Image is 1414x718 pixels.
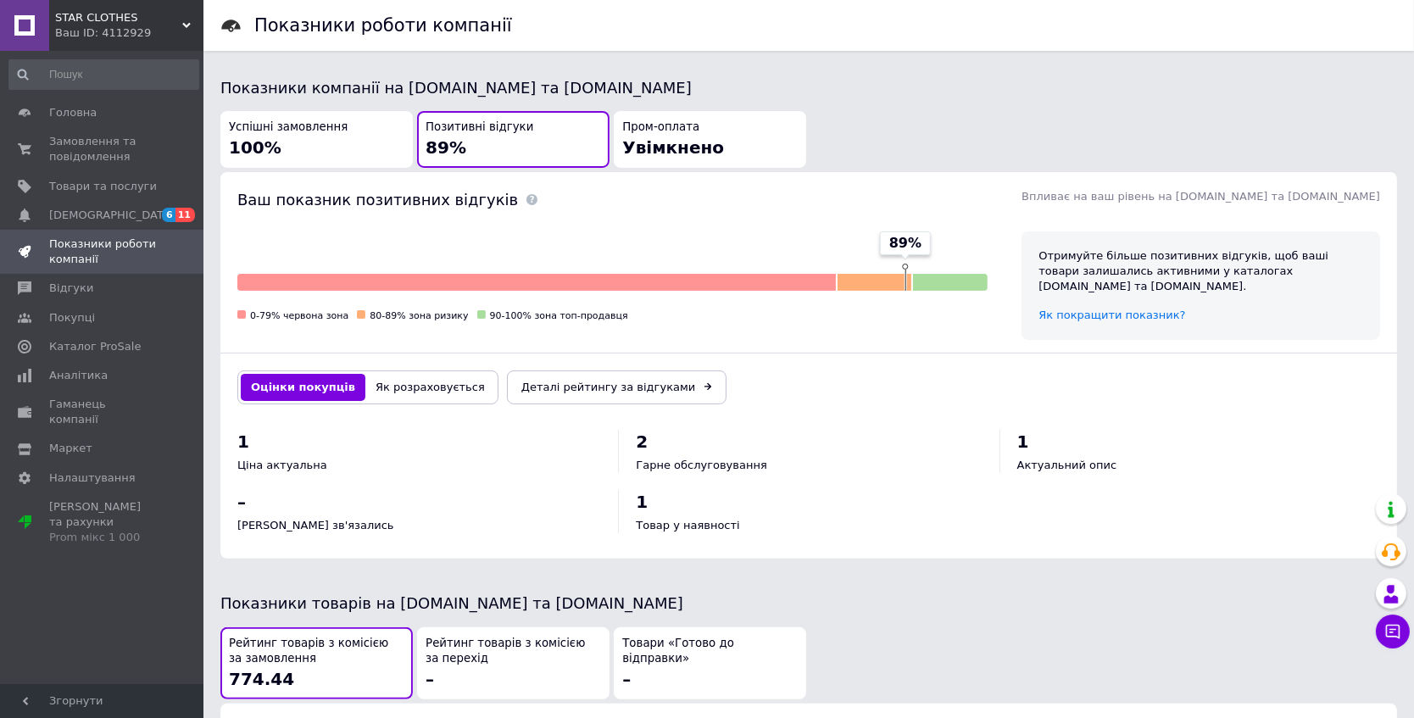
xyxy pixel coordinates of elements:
[1022,190,1380,203] span: Впливає на ваш рівень на [DOMAIN_NAME] та [DOMAIN_NAME]
[889,234,921,253] span: 89%
[49,499,157,546] span: [PERSON_NAME] та рахунки
[426,137,466,158] span: 89%
[49,470,136,486] span: Налаштування
[426,120,533,136] span: Позитивні відгуки
[237,492,246,512] span: –
[229,137,281,158] span: 100%
[636,519,739,532] span: Товар у наявності
[507,370,727,404] a: Деталі рейтингу за відгуками
[1038,248,1363,295] div: Отримуйте більше позитивних відгуків, щоб ваші товари залишались активними у каталогах [DOMAIN_NA...
[254,15,512,36] h1: Показники роботи компанії
[49,237,157,267] span: Показники роботи компанії
[237,191,518,209] span: Ваш показник позитивних відгуків
[55,10,182,25] span: STAR CLOTHES
[636,459,766,471] span: Гарне обслуговування
[49,339,141,354] span: Каталог ProSale
[365,374,495,401] button: Як розраховується
[237,431,249,452] span: 1
[49,208,175,223] span: [DEMOGRAPHIC_DATA]
[426,669,434,689] span: –
[370,310,468,321] span: 80-89% зона ризику
[237,519,394,532] span: [PERSON_NAME] зв'язались
[241,374,365,401] button: Оцінки покупців
[49,397,157,427] span: Гаманець компанії
[1038,309,1185,321] a: Як покращити показник?
[49,179,157,194] span: Товари та послуги
[426,636,601,667] span: Рейтинг товарів з комісією за перехід
[1017,459,1117,471] span: Актуальний опис
[162,208,175,222] span: 6
[220,111,413,168] button: Успішні замовлення100%
[220,627,413,699] button: Рейтинг товарів з комісією за замовлення774.44
[49,530,157,545] div: Prom мікс 1 000
[614,111,806,168] button: Пром-оплатаУвімкнено
[229,669,294,689] span: 774.44
[622,120,699,136] span: Пром-оплата
[220,79,692,97] span: Показники компанії на [DOMAIN_NAME] та [DOMAIN_NAME]
[1017,431,1029,452] span: 1
[49,105,97,120] span: Головна
[622,137,724,158] span: Увімкнено
[636,431,648,452] span: 2
[8,59,199,90] input: Пошук
[636,492,648,512] span: 1
[237,459,327,471] span: Ціна актуальна
[250,310,348,321] span: 0-79% червона зона
[49,368,108,383] span: Аналітика
[417,111,610,168] button: Позитивні відгуки89%
[1376,615,1410,648] button: Чат з покупцем
[220,594,683,612] span: Показники товарів на [DOMAIN_NAME] та [DOMAIN_NAME]
[490,310,628,321] span: 90-100% зона топ-продавця
[622,636,798,667] span: Товари «Готово до відправки»
[622,669,631,689] span: –
[614,627,806,699] button: Товари «Готово до відправки»–
[49,281,93,296] span: Відгуки
[417,627,610,699] button: Рейтинг товарів з комісією за перехід–
[49,441,92,456] span: Маркет
[55,25,203,41] div: Ваш ID: 4112929
[175,208,195,222] span: 11
[49,134,157,164] span: Замовлення та повідомлення
[49,310,95,326] span: Покупці
[229,636,404,667] span: Рейтинг товарів з комісією за замовлення
[229,120,348,136] span: Успішні замовлення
